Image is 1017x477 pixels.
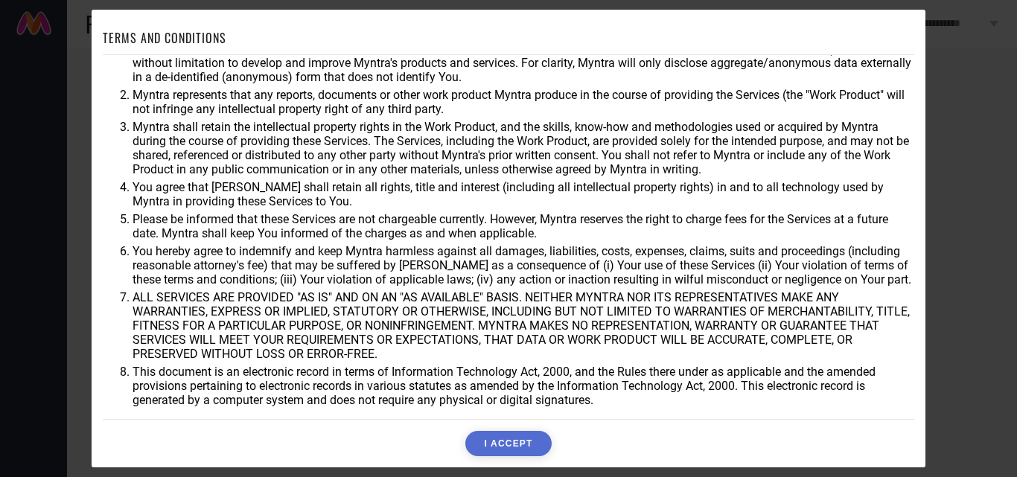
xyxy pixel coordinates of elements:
[103,29,226,47] h1: TERMS AND CONDITIONS
[133,244,914,286] li: You hereby agree to indemnify and keep Myntra harmless against all damages, liabilities, costs, e...
[133,212,914,240] li: Please be informed that these Services are not chargeable currently. However, Myntra reserves the...
[133,365,914,407] li: This document is an electronic record in terms of Information Technology Act, 2000, and the Rules...
[133,120,914,176] li: Myntra shall retain the intellectual property rights in the Work Product, and the skills, know-ho...
[133,290,914,361] li: ALL SERVICES ARE PROVIDED "AS IS" AND ON AN "AS AVAILABLE" BASIS. NEITHER MYNTRA NOR ITS REPRESEN...
[133,42,914,84] li: You agree that Myntra may use aggregate and anonymized data for any business purpose during or af...
[465,431,551,456] button: I ACCEPT
[133,88,914,116] li: Myntra represents that any reports, documents or other work product Myntra produce in the course ...
[133,180,914,208] li: You agree that [PERSON_NAME] shall retain all rights, title and interest (including all intellect...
